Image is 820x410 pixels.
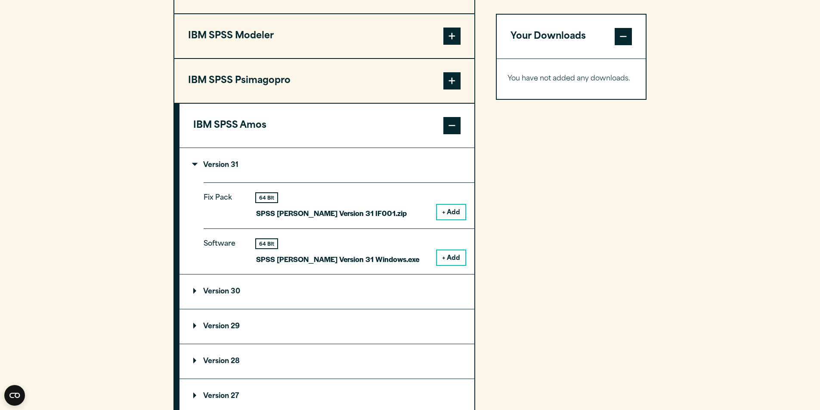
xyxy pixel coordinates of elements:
p: Version 29 [193,323,240,330]
summary: Version 30 [179,274,474,309]
button: Your Downloads [497,15,646,59]
div: Your Downloads [497,59,646,99]
p: Version 28 [193,358,240,365]
button: IBM SPSS Psimagopro [174,59,474,103]
button: + Add [437,205,465,219]
p: Version 31 [193,162,238,169]
button: IBM SPSS Modeler [174,14,474,58]
p: Software [204,238,242,259]
p: SPSS [PERSON_NAME] Version 31 Windows.exe [256,253,419,265]
p: SPSS [PERSON_NAME] Version 31 IF001.zip [256,207,407,219]
summary: Version 31 [179,148,474,182]
summary: Version 29 [179,309,474,344]
p: You have not added any downloads. [507,73,635,85]
div: 64 Bit [256,239,277,248]
button: IBM SPSS Amos [179,104,474,148]
div: 64 Bit [256,193,277,202]
button: Open CMP widget [4,385,25,406]
p: Version 27 [193,393,239,400]
button: + Add [437,250,465,265]
p: Fix Pack [204,192,242,213]
summary: Version 28 [179,344,474,379]
p: Version 30 [193,288,240,295]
